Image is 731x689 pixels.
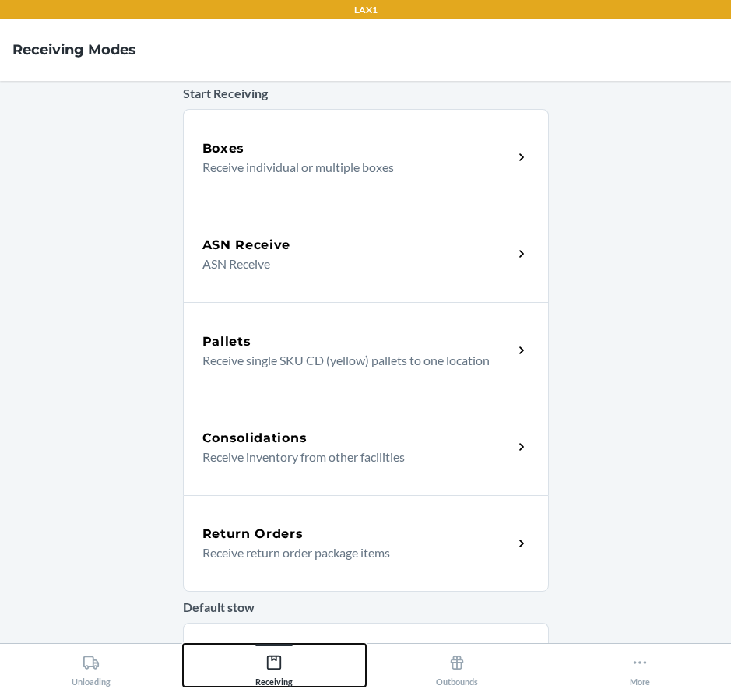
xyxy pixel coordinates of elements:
h5: Return Orders [202,525,304,543]
p: Receive return order package items [202,543,501,562]
p: Default stow [183,598,549,617]
p: Receive single SKU CD (yellow) pallets to one location [202,351,501,370]
p: Start Receiving [183,84,549,103]
div: Unloading [72,648,111,687]
div: More [630,648,650,687]
p: ASN Receive [202,255,501,273]
h5: Pallets [202,332,251,351]
button: Receiving [183,644,366,687]
a: PalletsReceive single SKU CD (yellow) pallets to one location [183,302,549,399]
div: Outbounds [436,648,478,687]
p: Default Location [202,642,490,661]
button: Outbounds [366,644,549,687]
h5: Boxes [202,139,245,158]
p: LAX1 [354,3,378,17]
div: Receiving [255,648,293,687]
h4: Receiving Modes [12,40,136,60]
h5: ASN Receive [202,236,291,255]
p: Receive individual or multiple boxes [202,158,501,177]
a: Return OrdersReceive return order package items [183,495,549,592]
a: BoxesReceive individual or multiple boxes [183,109,549,206]
h5: Consolidations [202,429,308,448]
a: ConsolidationsReceive inventory from other facilities [183,399,549,495]
button: More [548,644,731,687]
a: ASN ReceiveASN Receive [183,206,549,302]
p: Receive inventory from other facilities [202,448,501,466]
